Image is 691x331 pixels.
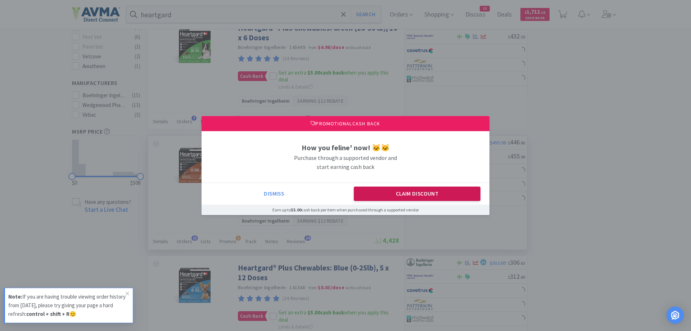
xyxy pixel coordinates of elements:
[292,153,399,172] h3: Purchase through a supported vendor and start earning cash back
[202,116,489,131] div: Promotional Cash Back
[291,207,301,213] span: $5.00
[292,142,399,153] h1: How you feline' now! 🐱🐱
[8,293,22,300] strong: Note:
[211,187,338,201] button: Dismiss
[8,292,126,318] p: If you are having trouble viewing order history from [DATE], please try giving your page a hard r...
[26,310,69,317] strong: control + shift + R
[354,187,481,201] button: Claim Discount
[202,205,489,215] div: Earn up to cash back per item when purchased through a supported vendor
[667,307,684,324] div: Open Intercom Messenger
